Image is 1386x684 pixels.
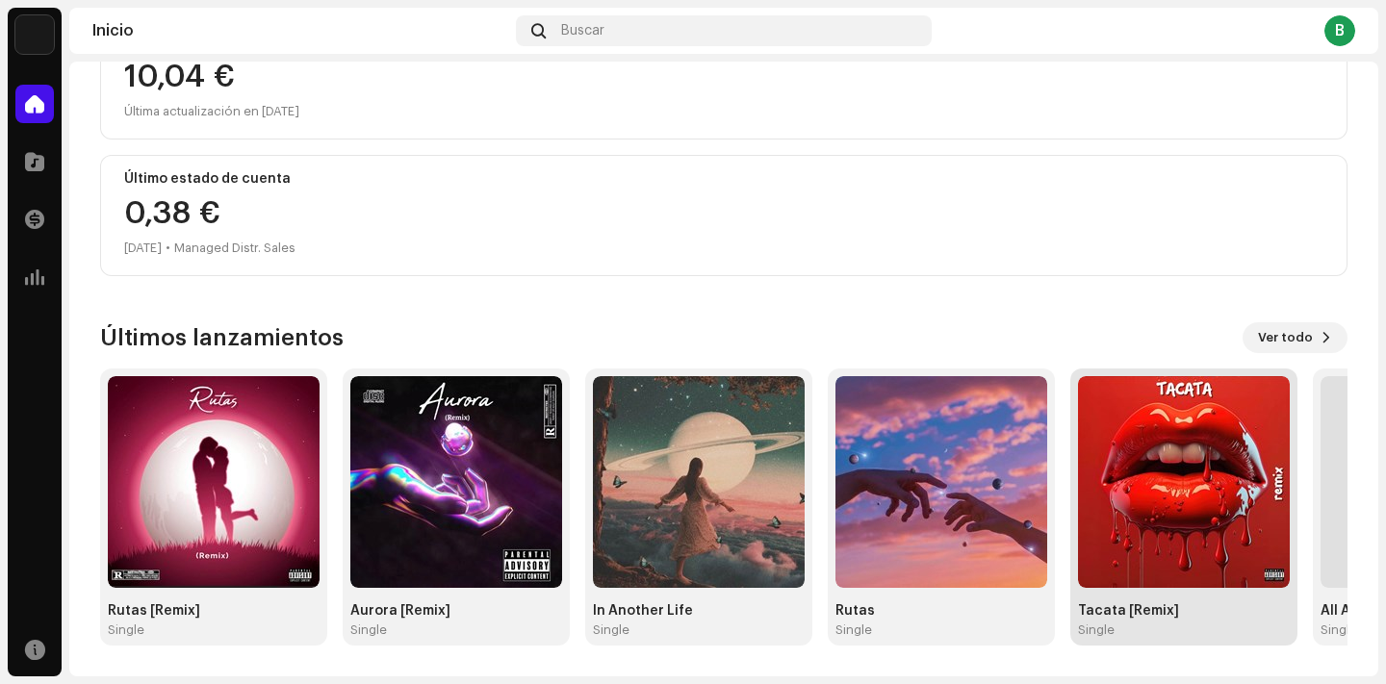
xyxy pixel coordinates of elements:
div: Última actualización en [DATE] [124,100,1323,123]
span: Buscar [561,23,604,38]
h3: Últimos lanzamientos [100,322,344,353]
div: Single [1321,622,1357,638]
img: 63b62300-0b17-4cf6-9de8-99b0452d3fad [350,376,562,588]
div: Inicio [92,23,508,38]
div: Managed Distr. Sales [174,237,295,260]
img: fce667f4-a813-4a1a-b8dd-e1914603080a [1078,376,1290,588]
div: Single [350,622,387,638]
div: • [166,237,170,260]
img: 4a20841b-f0ca-4440-b698-88f84ee49c12 [835,376,1047,588]
div: Tacata [Remix] [1078,603,1290,619]
div: Rutas [Remix] [108,603,320,619]
div: Single [108,622,144,638]
img: 942aca03-881d-40e4-9418-c3b2b6ef2d31 [593,376,805,588]
button: Ver todo [1243,322,1347,353]
span: Ver todo [1258,318,1313,357]
div: [DATE] [124,237,162,260]
div: Single [835,622,872,638]
div: Single [1078,622,1115,638]
div: Aurora [Remix] [350,603,562,619]
div: Single [593,622,629,638]
div: Último estado de cuenta [124,171,1323,187]
div: In Another Life [593,603,805,619]
img: 2b51eb9b-b783-431f-a332-8766ec85df2f [108,376,320,588]
re-o-card-value: Saldo [100,18,1347,139]
div: Rutas [835,603,1047,619]
re-o-card-value: Último estado de cuenta [100,155,1347,276]
img: 297a105e-aa6c-4183-9ff4-27133c00f2e2 [15,15,54,54]
div: B [1324,15,1355,46]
